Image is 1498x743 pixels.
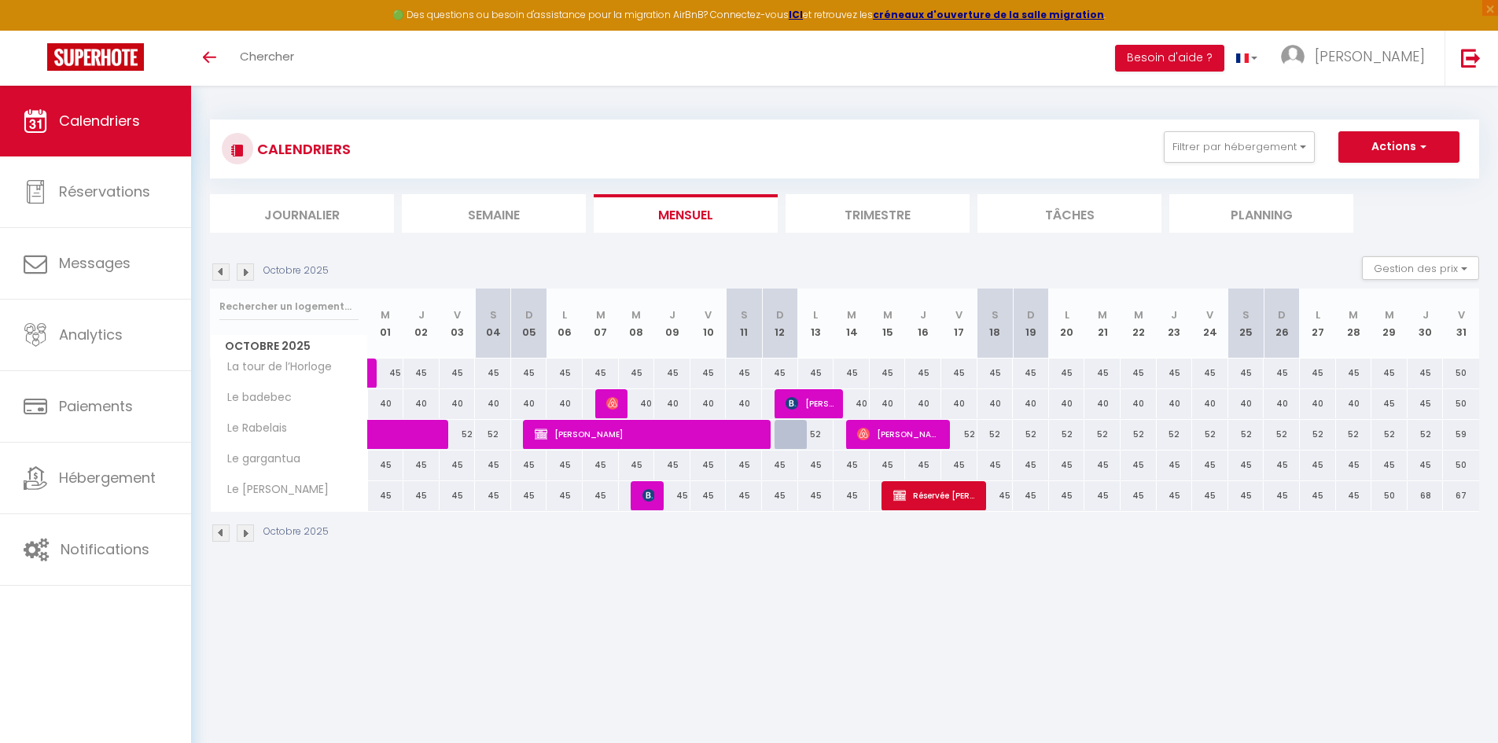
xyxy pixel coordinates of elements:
[368,481,404,510] div: 45
[941,289,977,359] th: 17
[1115,45,1224,72] button: Besoin d'aide ?
[440,289,476,359] th: 03
[1264,359,1300,388] div: 45
[1264,389,1300,418] div: 40
[1443,289,1479,359] th: 31
[440,481,476,510] div: 45
[1157,451,1193,480] div: 45
[1192,451,1228,480] div: 45
[1121,481,1157,510] div: 45
[1349,307,1358,322] abbr: M
[454,307,461,322] abbr: V
[690,289,727,359] th: 10
[1013,359,1049,388] div: 45
[905,289,941,359] th: 16
[1264,289,1300,359] th: 26
[61,539,149,559] span: Notifications
[1371,289,1408,359] th: 29
[213,481,333,498] span: Le [PERSON_NAME]
[440,451,476,480] div: 45
[1371,451,1408,480] div: 45
[1013,481,1049,510] div: 45
[654,451,690,480] div: 45
[1385,307,1394,322] abbr: M
[669,307,675,322] abbr: J
[47,43,144,71] img: Super Booking
[511,289,547,359] th: 05
[45,2,64,21] div: Notification de nouveau message
[893,480,977,510] span: Réservée [PERSON_NAME]
[941,420,977,449] div: 52
[1458,307,1465,322] abbr: V
[1315,46,1425,66] span: [PERSON_NAME]
[1121,359,1157,388] div: 45
[977,451,1014,480] div: 45
[1371,420,1408,449] div: 52
[619,289,655,359] th: 08
[762,451,798,480] div: 45
[977,359,1014,388] div: 45
[1316,307,1320,322] abbr: L
[1013,451,1049,480] div: 45
[741,307,748,322] abbr: S
[977,389,1014,418] div: 40
[726,481,762,510] div: 45
[1157,420,1193,449] div: 52
[475,289,511,359] th: 04
[381,307,390,322] abbr: M
[1336,451,1372,480] div: 45
[1098,307,1107,322] abbr: M
[1362,256,1479,280] button: Gestion des prix
[1013,420,1049,449] div: 52
[905,451,941,480] div: 45
[870,359,906,388] div: 45
[59,182,150,201] span: Réservations
[368,359,404,388] div: 45
[857,419,941,449] span: [PERSON_NAME]
[870,289,906,359] th: 15
[726,451,762,480] div: 45
[813,307,818,322] abbr: L
[1300,389,1336,418] div: 40
[834,289,870,359] th: 14
[1084,451,1121,480] div: 45
[1049,481,1085,510] div: 45
[798,359,834,388] div: 45
[475,420,511,449] div: 52
[690,389,727,418] div: 40
[1013,389,1049,418] div: 40
[1049,451,1085,480] div: 45
[1228,389,1264,418] div: 40
[368,451,404,480] div: 45
[403,289,440,359] th: 02
[1192,389,1228,418] div: 40
[1157,289,1193,359] th: 23
[547,289,583,359] th: 06
[1228,359,1264,388] div: 45
[1278,307,1286,322] abbr: D
[1084,420,1121,449] div: 52
[619,389,655,418] div: 40
[834,481,870,510] div: 45
[873,8,1104,21] a: créneaux d'ouverture de la salle migration
[992,307,999,322] abbr: S
[1228,289,1264,359] th: 25
[1084,481,1121,510] div: 45
[547,481,583,510] div: 45
[475,481,511,510] div: 45
[1443,420,1479,449] div: 59
[1300,451,1336,480] div: 45
[1443,481,1479,510] div: 67
[1121,451,1157,480] div: 45
[642,480,654,510] span: [PERSON_NAME]
[511,359,547,388] div: 45
[1336,420,1372,449] div: 52
[705,307,712,322] abbr: V
[253,131,351,167] h3: CALENDRIERS
[1336,481,1372,510] div: 45
[1206,307,1213,322] abbr: V
[1408,389,1444,418] div: 45
[1336,289,1372,359] th: 28
[654,389,690,418] div: 40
